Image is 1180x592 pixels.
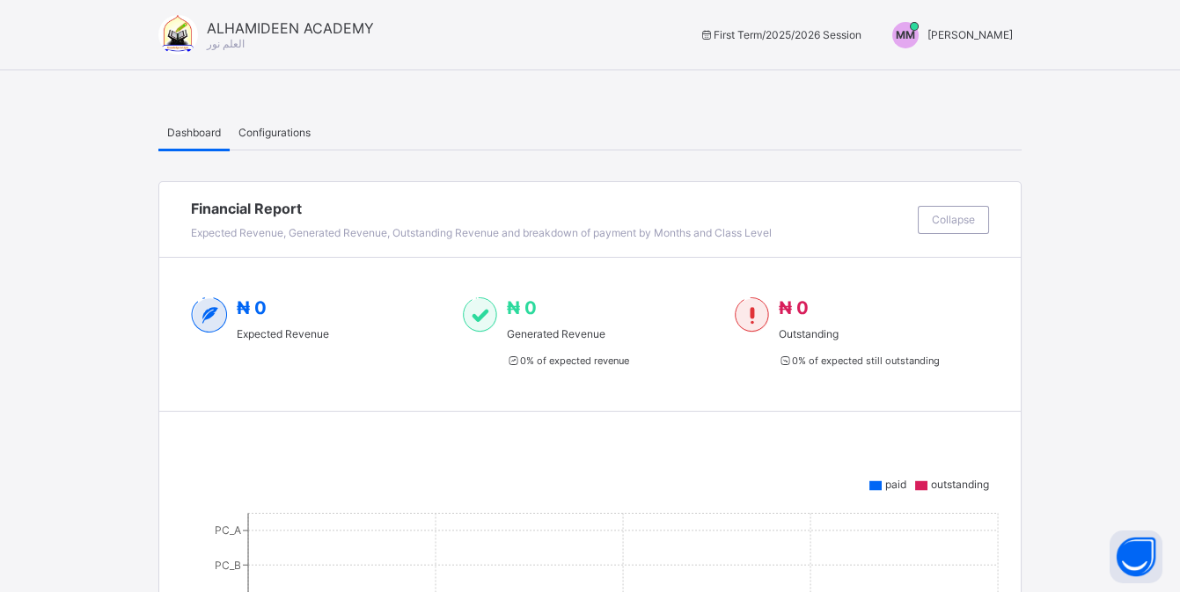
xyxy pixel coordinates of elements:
[215,559,241,572] tspan: PC_B
[191,226,772,239] span: Expected Revenue, Generated Revenue, Outstanding Revenue and breakdown of payment by Months and C...
[191,297,228,333] img: expected-2.4343d3e9d0c965b919479240f3db56ac.svg
[778,297,808,318] span: ₦ 0
[237,327,329,340] span: Expected Revenue
[778,327,939,340] span: Outstanding
[237,297,267,318] span: ₦ 0
[506,327,628,340] span: Generated Revenue
[167,126,221,139] span: Dashboard
[207,19,374,37] span: ALHAMIDEEN ACADEMY
[191,200,909,217] span: Financial Report
[238,126,311,139] span: Configurations
[506,354,628,367] span: 0 % of expected revenue
[1110,530,1162,583] button: Open asap
[885,478,906,491] span: paid
[506,297,536,318] span: ₦ 0
[463,297,497,333] img: paid-1.3eb1404cbcb1d3b736510a26bbfa3ccb.svg
[896,28,915,41] span: MM
[927,28,1013,41] span: [PERSON_NAME]
[207,37,245,50] span: العلم نور
[735,297,769,333] img: outstanding-1.146d663e52f09953f639664a84e30106.svg
[778,354,939,367] span: 0 % of expected still outstanding
[932,213,975,226] span: Collapse
[215,523,241,537] tspan: PC_A
[699,28,861,41] span: session/term information
[931,478,989,491] span: outstanding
